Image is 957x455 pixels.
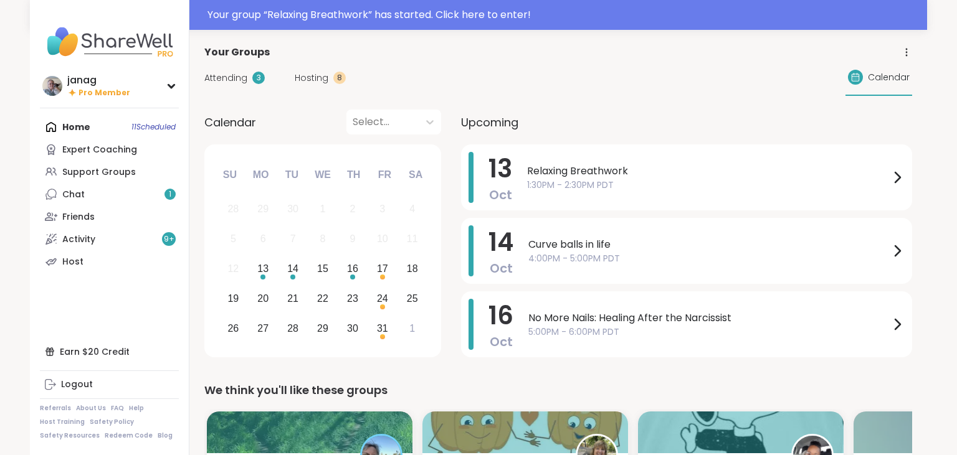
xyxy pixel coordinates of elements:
div: Choose Thursday, October 16th, 2025 [340,256,366,283]
span: 4:00PM - 5:00PM PDT [528,252,890,265]
span: 14 [488,225,513,260]
div: Logout [61,378,93,391]
div: 6 [260,230,266,247]
div: 14 [287,260,298,277]
div: 29 [317,320,328,337]
a: Friends [40,205,179,228]
div: Choose Sunday, October 26th, 2025 [220,315,247,342]
div: We think you'll like these groups [204,382,912,399]
div: 26 [227,320,239,337]
div: Fr [371,161,398,189]
div: Host [62,256,83,268]
div: 27 [257,320,269,337]
span: Your Groups [204,45,270,60]
div: 25 [407,290,418,307]
a: Safety Resources [40,431,100,440]
div: Choose Sunday, October 19th, 2025 [220,285,247,312]
div: Earn $20 Credit [40,340,179,363]
div: 24 [377,290,388,307]
span: Calendar [204,114,256,131]
div: 28 [287,320,298,337]
a: Chat1 [40,183,179,205]
div: Not available Monday, October 6th, 2025 [250,226,277,253]
div: Choose Wednesday, October 22nd, 2025 [310,285,336,312]
div: 23 [347,290,358,307]
a: FAQ [111,404,124,413]
div: Choose Tuesday, October 14th, 2025 [280,256,307,283]
div: 22 [317,290,328,307]
div: Su [216,161,244,189]
div: 3 [379,200,385,217]
div: 31 [377,320,388,337]
div: Choose Thursday, October 23rd, 2025 [340,285,366,312]
div: Not available Sunday, September 28th, 2025 [220,196,247,223]
div: Not available Tuesday, September 30th, 2025 [280,196,307,223]
div: Friends [62,211,95,223]
div: Choose Monday, October 20th, 2025 [250,285,277,312]
span: Oct [489,186,512,204]
div: Sa [402,161,429,189]
span: Upcoming [461,114,518,131]
div: 13 [257,260,269,277]
span: Curve balls in life [528,237,890,252]
span: Oct [490,333,513,350]
a: About Us [76,404,106,413]
div: 5 [231,230,236,247]
div: Choose Friday, October 24th, 2025 [369,285,396,312]
span: 1 [169,189,171,200]
div: 20 [257,290,269,307]
div: month 2025-10 [218,194,427,343]
div: 17 [377,260,388,277]
a: Host [40,250,179,273]
div: 29 [257,200,269,217]
span: Hosting [295,72,328,85]
div: Not available Sunday, October 12th, 2025 [220,256,247,283]
span: 1:30PM - 2:30PM PDT [527,179,890,192]
div: Choose Wednesday, October 15th, 2025 [310,256,336,283]
div: Not available Thursday, October 2nd, 2025 [340,196,366,223]
div: 19 [227,290,239,307]
div: janag [67,73,130,87]
div: Mo [247,161,274,189]
div: Expert Coaching [62,144,137,156]
div: 8 [333,72,346,84]
div: Th [340,161,368,189]
div: 16 [347,260,358,277]
span: Relaxing Breathwork [527,164,890,179]
div: Choose Monday, October 13th, 2025 [250,256,277,283]
a: Expert Coaching [40,138,179,161]
div: 1 [409,320,415,337]
span: Calendar [868,71,910,84]
div: 2 [350,200,355,217]
div: Support Groups [62,166,136,179]
a: Activity9+ [40,228,179,250]
a: Support Groups [40,161,179,183]
div: Not available Sunday, October 5th, 2025 [220,226,247,253]
a: Blog [158,431,173,440]
span: 13 [488,151,512,186]
span: Attending [204,72,247,85]
div: 10 [377,230,388,247]
a: Safety Policy [90,418,134,426]
div: Not available Wednesday, October 1st, 2025 [310,196,336,223]
div: 30 [347,320,358,337]
div: Choose Saturday, October 18th, 2025 [399,256,426,283]
div: Not available Thursday, October 9th, 2025 [340,226,366,253]
div: Activity [62,233,95,246]
div: 3 [252,72,265,84]
div: 4 [409,200,415,217]
div: 9 [350,230,355,247]
div: Tu [278,161,305,189]
a: Host Training [40,418,85,426]
div: 18 [407,260,418,277]
div: Choose Tuesday, October 21st, 2025 [280,285,307,312]
div: Choose Tuesday, October 28th, 2025 [280,315,307,342]
div: Not available Friday, October 3rd, 2025 [369,196,396,223]
img: janag [42,76,62,96]
div: 30 [287,200,298,217]
div: Choose Saturday, October 25th, 2025 [399,285,426,312]
div: Chat [62,189,85,201]
div: 1 [320,200,326,217]
img: ShareWell Nav Logo [40,20,179,63]
div: Choose Friday, October 17th, 2025 [369,256,396,283]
